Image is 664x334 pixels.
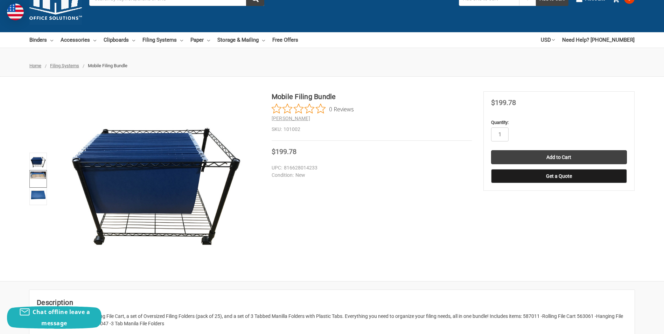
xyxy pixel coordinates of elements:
dd: New [272,172,469,179]
button: Rated 0 out of 5 stars from 0 reviews. Jump to reviews. [272,104,354,114]
iframe: Google Customer Reviews [606,315,664,334]
a: Clipboards [104,32,135,48]
input: Add to Cart [491,150,627,164]
a: Filing Systems [50,63,79,68]
span: $199.78 [491,98,516,107]
a: Need Help? [PHONE_NUMBER] [562,32,635,48]
img: Mobile Filing Bundle [30,154,46,169]
a: Paper [190,32,210,48]
dt: Condition: [272,172,294,179]
label: Quantity: [491,119,627,126]
a: Home [29,63,41,68]
dd: 816628014233 [272,164,469,172]
a: USD [541,32,555,48]
img: Mobile Filing Bundle [69,91,244,266]
div: This bundle contains the Rolling File Cart, a set of Oversized Filing Folders (pack of 25), and a... [37,313,627,327]
a: Storage & Mailing [217,32,265,48]
a: Free Offers [272,32,298,48]
dt: UPC: [272,164,282,172]
a: [PERSON_NAME] [272,116,310,121]
span: 0 Reviews [329,104,354,114]
img: duty and tax information for United States [7,4,24,20]
span: Mobile Filing Bundle [88,63,127,68]
img: Mobile Filing Bundle [30,172,46,179]
dt: SKU: [272,126,282,133]
a: Filing Systems [142,32,183,48]
button: Chat offline leave a message [7,306,102,329]
h1: Mobile Filing Bundle [272,91,472,102]
span: Chat offline leave a message [33,308,90,327]
img: Mobile Filing Bundle [30,189,46,200]
dd: 101002 [272,126,472,133]
a: Accessories [61,32,96,48]
a: Binders [29,32,53,48]
h2: Description [37,297,627,308]
button: Get a Quote [491,169,627,183]
span: $199.78 [272,147,296,156]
